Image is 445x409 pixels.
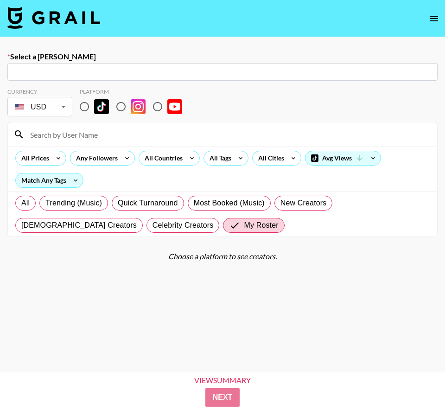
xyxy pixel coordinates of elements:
div: All Cities [253,151,286,165]
div: Match Any Tags [16,173,83,187]
div: USD [9,99,70,115]
span: Celebrity Creators [153,220,214,231]
div: All Tags [204,151,233,165]
span: My Roster [244,220,278,231]
span: New Creators [280,198,327,209]
span: All [21,198,30,209]
span: Most Booked (Music) [194,198,265,209]
div: Avg Views [305,151,381,165]
img: Instagram [131,99,146,114]
span: Trending (Music) [45,198,102,209]
button: Next [205,388,240,407]
img: TikTok [94,99,109,114]
div: Currency [7,88,72,95]
span: [DEMOGRAPHIC_DATA] Creators [21,220,137,231]
img: YouTube [167,99,182,114]
img: Grail Talent [7,6,100,29]
div: All Countries [139,151,184,165]
div: All Prices [16,151,51,165]
div: Any Followers [70,151,120,165]
input: Search by User Name [25,127,432,142]
div: Platform [80,88,190,95]
label: Select a [PERSON_NAME] [7,52,438,61]
span: Quick Turnaround [118,198,178,209]
button: open drawer [425,9,443,28]
div: Choose a platform to see creators. [7,252,438,261]
div: View Summary [186,376,259,384]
